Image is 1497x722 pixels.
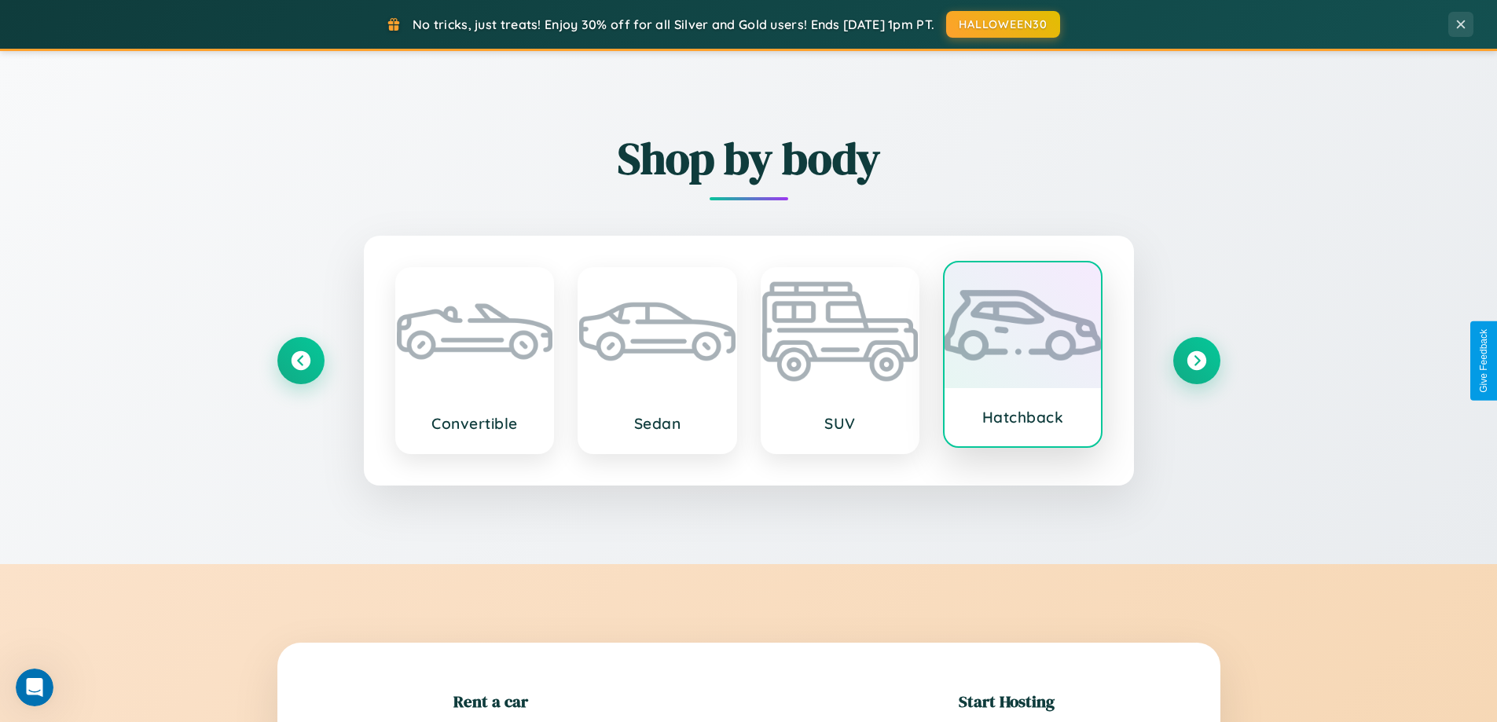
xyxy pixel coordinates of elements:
span: No tricks, just treats! Enjoy 30% off for all Silver and Gold users! Ends [DATE] 1pm PT. [413,16,934,32]
h2: Rent a car [453,690,528,713]
button: HALLOWEEN30 [946,11,1060,38]
h2: Shop by body [277,128,1220,189]
h3: Convertible [413,414,538,433]
h2: Start Hosting [959,690,1055,713]
h3: SUV [778,414,903,433]
iframe: Intercom live chat [16,669,53,706]
h3: Hatchback [960,408,1085,427]
div: Give Feedback [1478,329,1489,393]
h3: Sedan [595,414,720,433]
